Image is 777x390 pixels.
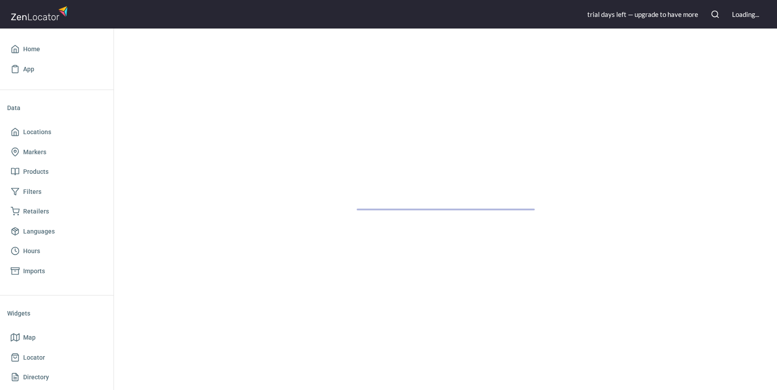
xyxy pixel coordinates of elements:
[11,4,70,23] img: zenlocator
[23,352,45,363] span: Locator
[7,182,106,202] a: Filters
[7,39,106,59] a: Home
[7,261,106,281] a: Imports
[7,142,106,162] a: Markers
[23,166,49,177] span: Products
[7,162,106,182] a: Products
[7,367,106,387] a: Directory
[23,206,49,217] span: Retailers
[23,226,55,237] span: Languages
[7,241,106,261] a: Hours
[23,266,45,277] span: Imports
[23,44,40,55] span: Home
[732,10,759,19] div: Loading...
[7,328,106,348] a: Map
[7,122,106,142] a: Locations
[705,4,725,24] button: Search
[23,147,46,158] span: Markers
[7,222,106,242] a: Languages
[7,201,106,222] a: Retailers
[23,127,51,138] span: Locations
[23,332,36,343] span: Map
[7,348,106,368] a: Locator
[23,64,34,75] span: App
[23,246,40,257] span: Hours
[7,303,106,324] li: Widgets
[7,97,106,119] li: Data
[7,59,106,79] a: App
[23,186,41,197] span: Filters
[23,372,49,383] span: Directory
[587,10,698,19] div: trial day s left — upgrade to have more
